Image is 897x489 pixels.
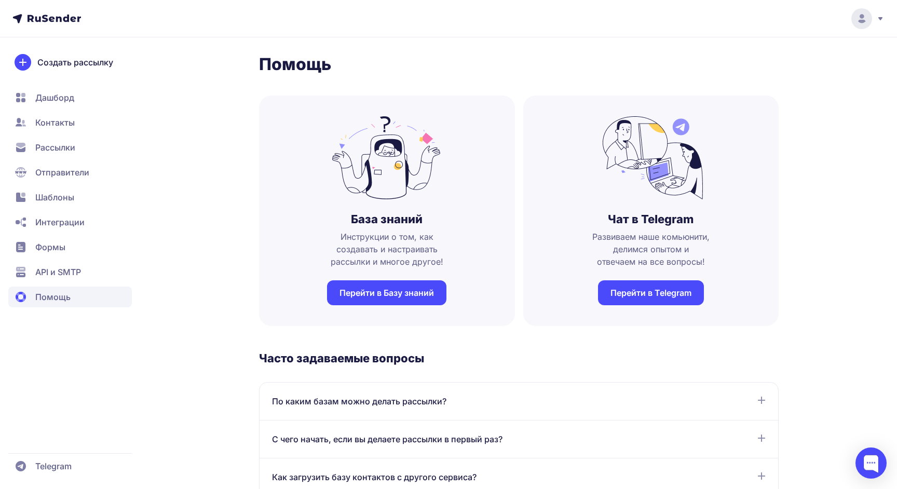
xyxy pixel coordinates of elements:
span: Дашборд [35,91,74,104]
span: Интеграции [35,216,85,228]
h1: Помощь [259,54,779,75]
span: Шаблоны [35,191,74,203]
img: no_photo [596,116,705,199]
span: Отправители [35,166,89,179]
span: Рассылки [35,141,75,154]
span: Развиваем наше комьюнити, делимся опытом и отвечаем на все вопросы! [576,230,726,268]
span: Telegram [35,460,72,472]
h3: Чат в Telegram [608,212,694,226]
span: С чего начать, если вы делаете рассылки в первый раз? [272,433,502,445]
span: Инструкции о том, как создавать и настраивать рассылки и многое другое! [311,230,462,268]
span: По каким базам можно делать рассылки? [272,395,446,407]
h3: Часто задаваемые вопросы [259,351,779,365]
span: Формы [35,241,65,253]
a: Перейти в Telegram [598,280,704,305]
a: Telegram [8,456,132,477]
span: Создать рассылку [37,56,113,69]
span: Контакты [35,116,75,129]
img: no_photo [332,116,441,199]
span: Помощь [35,291,71,303]
span: API и SMTP [35,266,81,278]
a: Перейти в Базу знаний [327,280,446,305]
span: Как загрузить базу контактов с другого сервиса? [272,471,477,483]
h3: База знаний [351,212,423,226]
